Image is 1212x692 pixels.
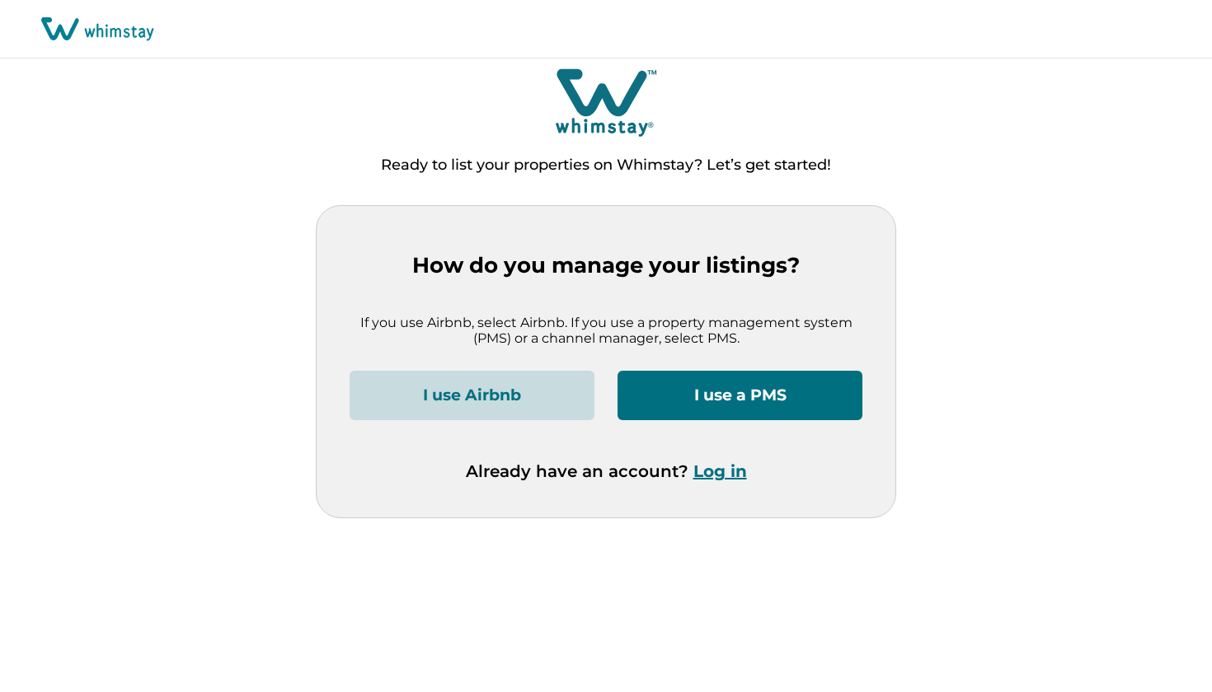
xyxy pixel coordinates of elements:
p: If you use Airbnb, select Airbnb. If you use a property management system (PMS) or a channel mana... [350,315,862,347]
p: Ready to list your properties on Whimstay? Let’s get started! [381,157,831,174]
button: I use a PMS [618,371,862,420]
button: I use Airbnb [350,371,594,420]
p: Already have an account? [466,461,747,481]
button: Log in [693,461,747,481]
p: How do you manage your listings? [350,253,862,278]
